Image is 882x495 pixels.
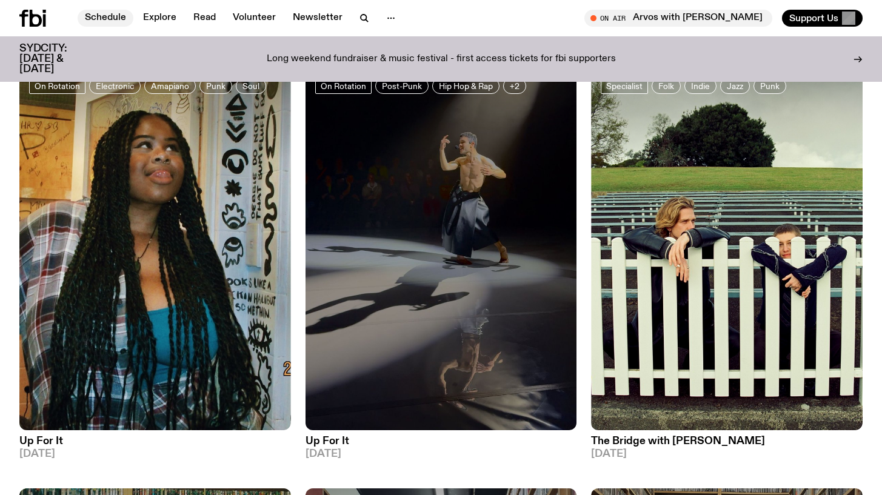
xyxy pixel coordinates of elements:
a: Explore [136,10,184,27]
a: Hip Hop & Rap [432,78,499,94]
button: +2 [503,78,526,94]
h3: SYDCITY: [DATE] & [DATE] [19,44,97,75]
h3: Up For It [19,436,291,447]
a: Specialist [601,78,648,94]
span: Hip Hop & Rap [439,81,493,90]
a: Jazz [720,78,750,94]
span: Jazz [727,81,743,90]
span: Specialist [606,81,643,90]
a: Post-Punk [375,78,429,94]
span: +2 [510,81,520,90]
a: On Rotation [29,78,85,94]
span: Support Us [789,13,838,24]
span: Folk [658,81,674,90]
span: Electronic [96,81,134,90]
span: Punk [760,81,780,90]
a: Indie [684,78,717,94]
span: Soul [242,81,259,90]
a: Soul [236,78,266,94]
span: Amapiano [151,81,189,90]
span: [DATE] [19,449,291,459]
span: On Rotation [35,81,80,90]
span: Punk [206,81,226,90]
a: The Bridge with [PERSON_NAME][DATE] [591,430,863,459]
h3: The Bridge with [PERSON_NAME] [591,436,863,447]
a: Amapiano [144,78,196,94]
a: Read [186,10,223,27]
h3: Up For It [306,436,577,447]
span: Post-Punk [382,81,422,90]
a: Volunteer [226,10,283,27]
a: Schedule [78,10,133,27]
span: On Rotation [321,81,366,90]
button: Support Us [782,10,863,27]
p: Long weekend fundraiser & music festival - first access tickets for fbi supporters [267,54,616,65]
a: Newsletter [286,10,350,27]
a: Up For It[DATE] [306,430,577,459]
span: [DATE] [306,449,577,459]
a: Up For It[DATE] [19,430,291,459]
img: Ify - a Brown Skin girl with black braided twists, looking up to the side with her tongue stickin... [19,68,291,430]
span: [DATE] [591,449,863,459]
a: Electronic [89,78,141,94]
span: Indie [691,81,710,90]
a: Punk [753,78,786,94]
a: Punk [199,78,232,94]
button: On AirArvos with [PERSON_NAME] [584,10,772,27]
a: Folk [652,78,681,94]
a: On Rotation [315,78,372,94]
